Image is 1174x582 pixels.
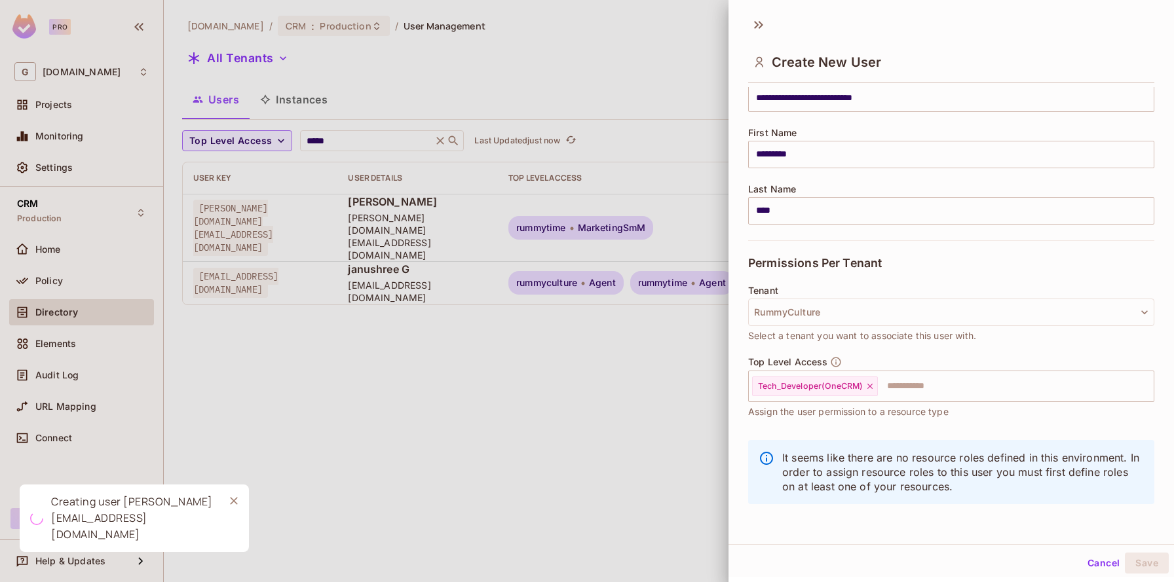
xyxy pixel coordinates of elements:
button: Cancel [1082,553,1125,573]
button: Open [1147,384,1150,387]
div: Tech_Developer(OneCRM) [752,376,878,396]
button: Save [1125,553,1169,573]
span: Last Name [748,184,796,194]
span: Tech_Developer(OneCRM) [758,381,863,391]
button: RummyCulture [748,299,1154,326]
button: Close [224,491,244,511]
span: Top Level Access [748,357,827,367]
span: Create New User [772,54,881,70]
span: Assign the user permission to a resource type [748,405,949,419]
p: It seems like there are no resource roles defined in this environment. In order to assign resourc... [782,450,1144,494]
span: Select a tenant you want to associate this user with. [748,329,976,343]
span: First Name [748,128,797,138]
div: Creating user [PERSON_NAME][EMAIL_ADDRESS][DOMAIN_NAME] [51,494,214,543]
span: Tenant [748,285,778,296]
span: Permissions Per Tenant [748,257,882,270]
